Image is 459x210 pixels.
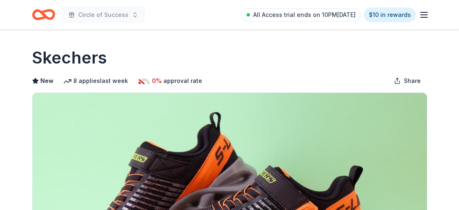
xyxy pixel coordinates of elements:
[364,7,416,22] a: $10 in rewards
[62,7,145,23] button: Circle of Success
[387,73,427,89] button: Share
[32,5,55,24] a: Home
[242,8,361,21] a: All Access trial ends on 10PM[DATE]
[404,76,421,86] span: Share
[163,76,202,86] span: approval rate
[152,76,162,86] span: 0%
[63,76,128,86] div: 8 applies last week
[40,76,54,86] span: New
[32,46,107,69] h1: Skechers
[78,10,128,20] span: Circle of Success
[253,10,356,20] span: All Access trial ends on 10PM[DATE]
